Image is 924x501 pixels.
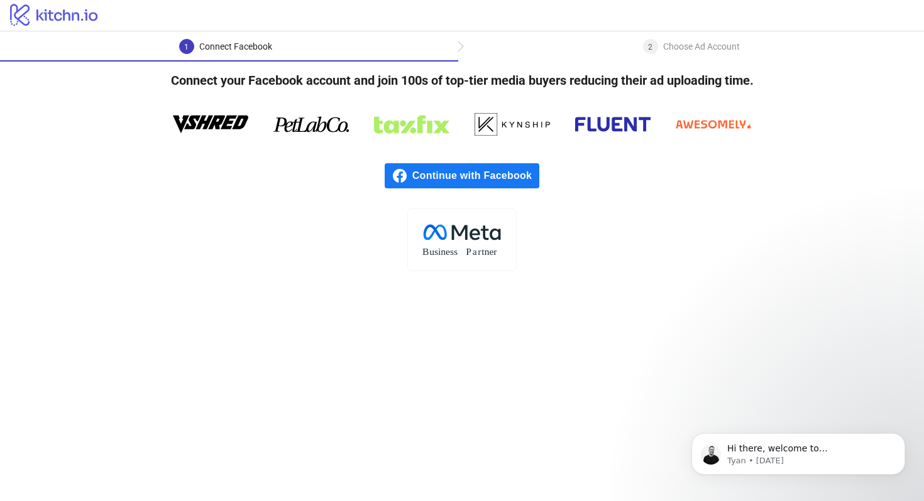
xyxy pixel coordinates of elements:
span: 2 [648,43,652,51]
div: Choose Ad Account [663,39,740,54]
tspan: a [473,246,477,257]
span: Hi there, welcome to [DOMAIN_NAME]. I'll reach out via e-mail separately, but just wanted you to ... [55,36,216,121]
tspan: tner [481,246,497,257]
tspan: r [478,246,481,257]
tspan: usiness [429,246,458,257]
tspan: P [466,246,471,257]
a: Continue with Facebook [385,163,539,188]
div: Connect Facebook [199,39,272,54]
tspan: B [422,246,429,257]
h4: Connect your Facebook account and join 100s of top-tier media buyers reducing their ad uploading ... [151,62,774,99]
p: Message from Tyan, sent 6d ago [55,48,217,60]
iframe: Intercom notifications message [673,407,924,495]
span: 1 [184,43,189,51]
span: Continue with Facebook [412,163,539,188]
